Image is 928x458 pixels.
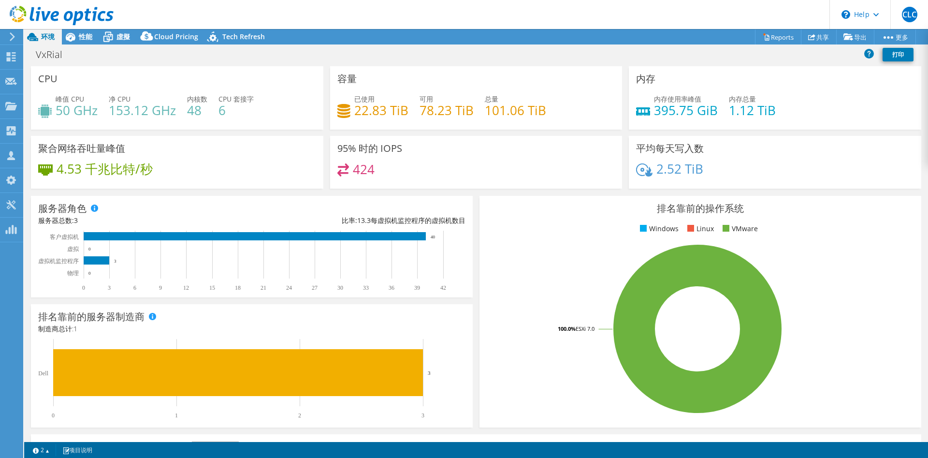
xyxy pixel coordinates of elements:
span: 虛擬 [116,32,130,41]
text: 36 [389,284,394,291]
h3: CPU [38,74,58,84]
text: 18 [235,284,241,291]
h4: 22.83 TiB [354,105,408,116]
span: 总量 [485,94,498,103]
text: 虚拟 [67,246,79,252]
text: 3 [428,370,431,376]
text: Dell [38,370,48,377]
h3: 排名靠前的服务器制造商 [38,311,145,322]
a: 更多 [874,30,916,44]
text: 15 [209,284,215,291]
h3: 95% 时的 IOPS [337,143,402,154]
h3: 排名靠前的操作系统 [487,203,914,214]
h4: 制造商总计: [38,324,465,334]
a: 项目说明 [56,444,99,456]
h3: 平均每天写入数 [636,143,704,154]
text: 30 [337,284,343,291]
li: 延迟 [851,442,876,452]
span: 内存使用率峰值 [654,94,701,103]
h3: 聚合网络吞吐量峰值 [38,143,125,154]
li: Linux [685,223,714,234]
span: 可用 [420,94,433,103]
li: CPU [768,442,793,452]
text: 21 [261,284,266,291]
div: 服务器总数: [38,215,252,226]
text: 1 [175,412,178,419]
span: CLC [902,7,917,22]
h3: 内存 [636,74,655,84]
h1: VxRial [31,49,77,60]
span: Cloud Pricing [154,32,198,41]
div: 比率: 每虚拟机监控程序的虚拟机数目 [252,215,465,226]
text: 2 [298,412,301,419]
h4: 78.23 TiB [420,105,474,116]
li: Windows [638,223,679,234]
text: 0 [82,284,85,291]
text: 40 [431,235,435,239]
span: 内核数 [187,94,207,103]
span: 1 [73,324,77,333]
h4: 424 [353,164,375,175]
li: VMware [720,223,758,234]
h4: 101.06 TiB [485,105,546,116]
span: 已使用 [354,94,375,103]
h3: 容量 [337,74,357,84]
span: CPU 套接字 [218,94,254,103]
text: 0 [52,412,55,419]
a: 共享 [801,30,837,44]
text: 6 [133,284,136,291]
text: 0 [88,247,91,251]
text: 3 [421,412,424,419]
h3: 服务器角色 [38,203,87,214]
span: Tech Refresh [222,32,265,41]
a: 导出 [836,30,874,44]
h4: 1.12 TiB [729,105,776,116]
text: 42 [440,284,446,291]
tspan: 100.0% [558,325,576,332]
text: 9 [159,284,162,291]
span: 13.3 [357,216,371,225]
h4: 50 GHz [56,105,98,116]
text: 3 [114,259,116,264]
text: 24 [286,284,292,291]
a: 2 [26,444,56,456]
h4: 2.52 TiB [656,163,703,174]
a: 打印 [883,48,913,61]
a: Reports [755,30,801,44]
svg: \n [841,10,850,19]
span: 峰值 CPU [56,94,84,103]
li: 网络吞吐量 [799,442,845,452]
text: 3 [108,284,111,291]
text: 12 [183,284,189,291]
text: 39 [414,284,420,291]
text: 33 [363,284,369,291]
h4: 153.12 GHz [109,105,176,116]
span: 性能 [79,32,92,41]
span: 3 [74,216,78,225]
span: 环境 [41,32,55,41]
h4: 395.75 GiB [654,105,718,116]
li: 内存 [737,442,762,452]
text: 0 [88,271,91,276]
text: 虚拟机监控程序 [38,258,79,265]
span: 内存总量 [729,94,756,103]
h4: 48 [187,105,207,116]
li: IOPS [883,442,909,452]
span: 净 CPU [109,94,130,103]
h4: 6 [218,105,254,116]
text: 物理 [67,270,79,277]
h4: 4.53 千兆比特/秒 [57,163,153,174]
tspan: ESXi 7.0 [576,325,594,332]
text: 客户虚拟机 [50,234,79,240]
text: 27 [312,284,318,291]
